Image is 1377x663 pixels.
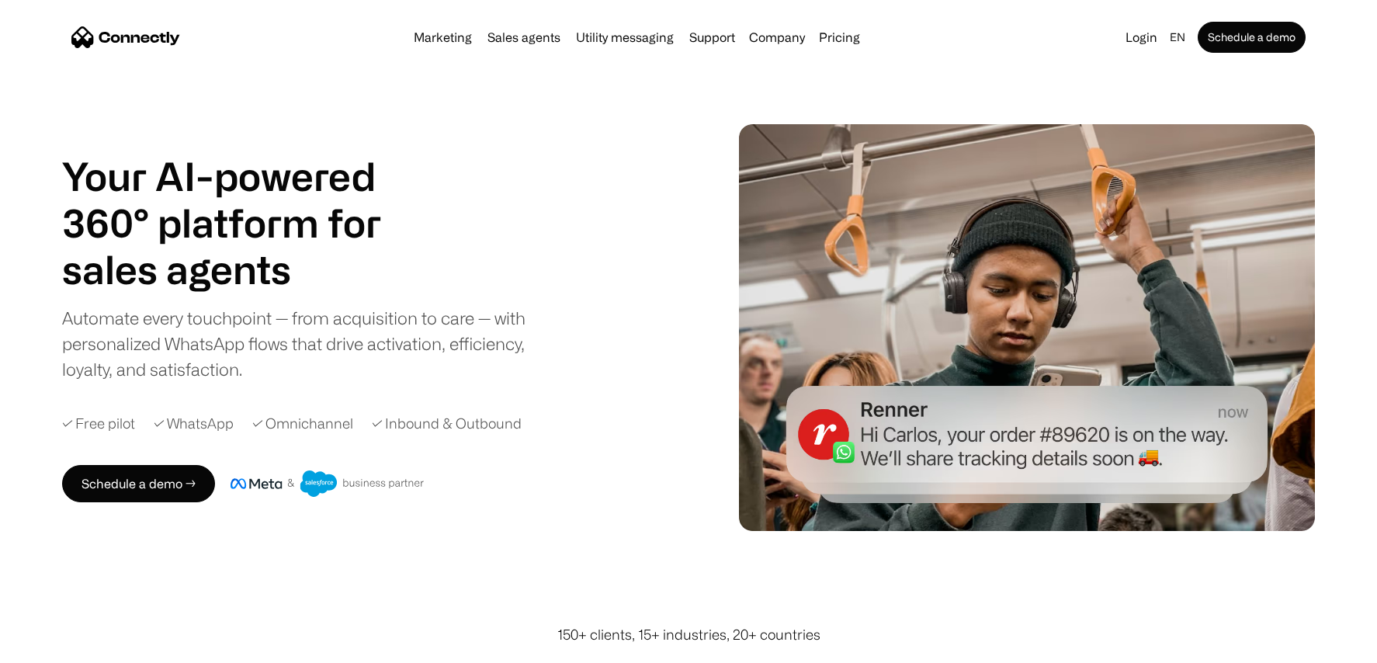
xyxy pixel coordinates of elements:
[62,413,135,434] div: ✓ Free pilot
[744,26,810,48] div: Company
[62,246,419,293] div: 1 of 4
[557,624,820,645] div: 150+ clients, 15+ industries, 20+ countries
[372,413,522,434] div: ✓ Inbound & Outbound
[62,246,419,293] div: carousel
[813,31,866,43] a: Pricing
[1119,26,1164,48] a: Login
[62,305,551,382] div: Automate every touchpoint — from acquisition to care — with personalized WhatsApp flows that driv...
[154,413,234,434] div: ✓ WhatsApp
[408,31,478,43] a: Marketing
[231,470,425,497] img: Meta and Salesforce business partner badge.
[1170,26,1185,48] div: en
[481,31,567,43] a: Sales agents
[62,246,419,293] h1: sales agents
[252,413,353,434] div: ✓ Omnichannel
[62,153,419,246] h1: Your AI-powered 360° platform for
[1198,22,1306,53] a: Schedule a demo
[683,31,741,43] a: Support
[1164,26,1195,48] div: en
[16,634,93,658] aside: Language selected: English
[570,31,680,43] a: Utility messaging
[749,26,805,48] div: Company
[62,465,215,502] a: Schedule a demo →
[71,26,180,49] a: home
[31,636,93,658] ul: Language list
